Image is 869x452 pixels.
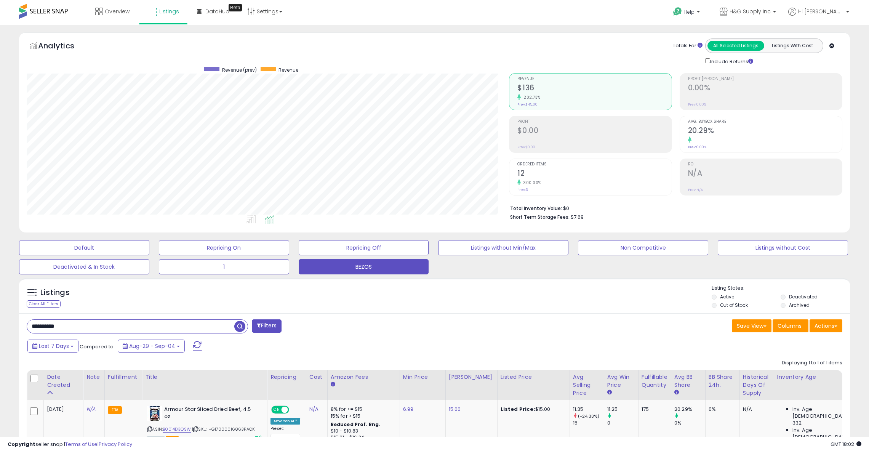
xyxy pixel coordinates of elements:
a: B0014D3OSW [163,426,191,433]
button: Listings without Min/Max [438,240,568,255]
div: $15.01 - $16.24 [331,434,394,441]
div: Note [86,373,101,381]
div: Avg Win Price [607,373,635,389]
small: Amazon Fees. [331,381,335,388]
div: 15% for > $15 [331,413,394,420]
div: seller snap | | [8,441,132,448]
a: Terms of Use [65,441,98,448]
a: N/A [309,406,318,413]
img: 51ubrczBpzL._SL40_.jpg [147,406,162,421]
div: Avg Selling Price [573,373,601,397]
a: 15.00 [449,406,461,413]
span: Profit [517,120,671,124]
span: Avg. Buybox Share [688,120,842,124]
div: Amazon Fees [331,373,397,381]
div: Listed Price [501,373,567,381]
div: Repricing [270,373,303,381]
h2: $136 [517,83,671,94]
a: 6.99 [403,406,414,413]
div: 15 [573,420,604,426]
small: Avg BB Share. [674,389,679,396]
b: Total Inventory Value: [510,205,562,212]
div: $15.00 [501,406,564,413]
h5: Listings [40,287,70,298]
label: Deactivated [789,293,818,300]
span: Ordered Items [517,162,671,167]
div: Fulfillable Quantity [642,373,668,389]
div: Min Price [403,373,442,381]
button: Actions [810,319,842,332]
label: Archived [789,302,810,308]
span: Aug-29 - Sep-04 [129,342,175,350]
div: Displaying 1 to 1 of 1 items [782,359,842,367]
div: 0 [607,420,638,426]
h2: N/A [688,169,842,179]
i: Get Help [673,7,682,16]
div: Totals For [673,42,703,50]
small: Prev: 0.00% [688,102,706,107]
span: Profit [PERSON_NAME] [688,77,842,81]
button: Non Competitive [578,240,708,255]
div: Preset: [270,426,300,443]
button: 1 [159,259,289,274]
button: BEZOS [299,259,429,274]
button: Filters [252,319,282,333]
span: | SKU: HG17000016863PACK1 [192,426,256,432]
b: Reduced Prof. Rng. [331,421,381,428]
span: Revenue (prev) [222,67,257,73]
span: Revenue [278,67,298,73]
button: Save View [732,319,771,332]
div: Date Created [47,373,80,389]
div: BB Share 24h. [709,373,736,389]
span: ROI [688,162,842,167]
h2: $0.00 [517,126,671,136]
span: Compared to: [80,343,115,350]
h2: 0.00% [688,83,842,94]
button: Listings without Cost [718,240,848,255]
span: OFF [288,407,300,413]
button: All Selected Listings [707,41,764,51]
div: 11.35 [573,406,604,413]
span: Help [684,9,695,15]
div: Inventory Age [777,373,865,381]
span: Revenue [517,77,671,81]
b: Armour Star Sliced Dried Beef, 4.5 oz [164,406,257,422]
button: Last 7 Days [27,340,78,353]
p: Listing States: [712,285,850,292]
span: 2025-09-12 18:02 GMT [831,441,861,448]
small: 300.00% [521,180,541,186]
div: Avg BB Share [674,373,702,389]
span: Last 7 Days [39,342,69,350]
div: Tooltip anchor [229,4,242,11]
div: 0% [674,420,705,426]
label: Active [720,293,734,300]
b: Listed Price: [501,406,535,413]
div: Amazon AI * [270,418,300,425]
div: 11.25 [607,406,638,413]
button: Columns [773,319,808,332]
h5: Analytics [38,40,89,53]
li: $0 [510,203,837,212]
h2: 20.29% [688,126,842,136]
div: Include Returns [699,57,762,66]
span: $7.69 [571,213,584,221]
button: Listings With Cost [764,41,821,51]
div: Cost [309,373,324,381]
a: Hi [PERSON_NAME] [788,8,849,25]
div: [DATE] [47,406,77,413]
div: 175 [642,406,665,413]
a: Help [667,1,707,25]
div: Clear All Filters [27,300,61,308]
span: Columns [778,322,802,330]
button: Repricing Off [299,240,429,255]
small: Prev: $0.00 [517,145,535,149]
a: Privacy Policy [99,441,132,448]
div: $10 - $10.83 [331,428,394,434]
span: All listings currently available for purchase on Amazon [147,436,165,442]
span: FBA [166,436,179,442]
small: Prev: $45.00 [517,102,538,107]
div: 8% for <= $15 [331,406,394,413]
button: Aug-29 - Sep-04 [118,340,185,353]
strong: Copyright [8,441,35,448]
a: N/A [86,406,96,413]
